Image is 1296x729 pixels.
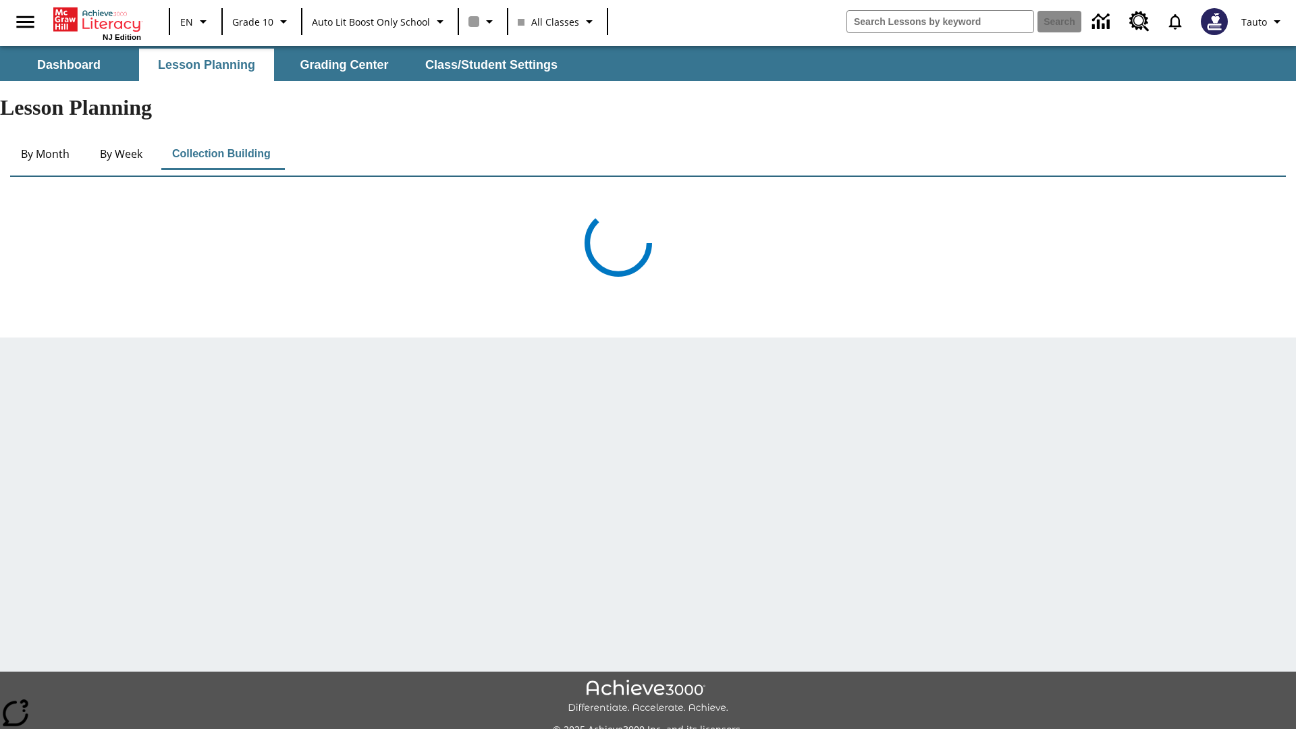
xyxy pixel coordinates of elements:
[512,9,603,34] button: Class: All Classes, Select your class
[1084,3,1121,40] a: Data Center
[232,15,273,29] span: Grade 10
[306,9,454,34] button: School: Auto Lit Boost only School, Select your school
[414,49,568,81] button: Class/Student Settings
[174,9,217,34] button: Language: EN, Select a language
[568,680,728,714] img: Achieve3000 Differentiate Accelerate Achieve
[161,138,281,170] button: Collection Building
[10,138,80,170] button: By Month
[53,6,141,33] a: Home
[518,15,579,29] span: All Classes
[847,11,1033,32] input: search field
[1236,9,1291,34] button: Profile/Settings
[1,49,136,81] button: Dashboard
[180,15,193,29] span: EN
[1241,15,1267,29] span: Tauto
[87,138,155,170] button: By Week
[53,5,141,41] div: Home
[277,49,412,81] button: Grading Center
[1193,4,1236,39] button: Select a new avatar
[227,9,297,34] button: Grade: Grade 10, Select a grade
[139,49,274,81] button: Lesson Planning
[1158,4,1193,39] a: Notifications
[5,2,45,42] button: Open side menu
[1201,8,1228,35] img: Avatar
[1121,3,1158,40] a: Resource Center, Will open in new tab
[103,33,141,41] span: NJ Edition
[312,15,430,29] span: Auto Lit Boost only School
